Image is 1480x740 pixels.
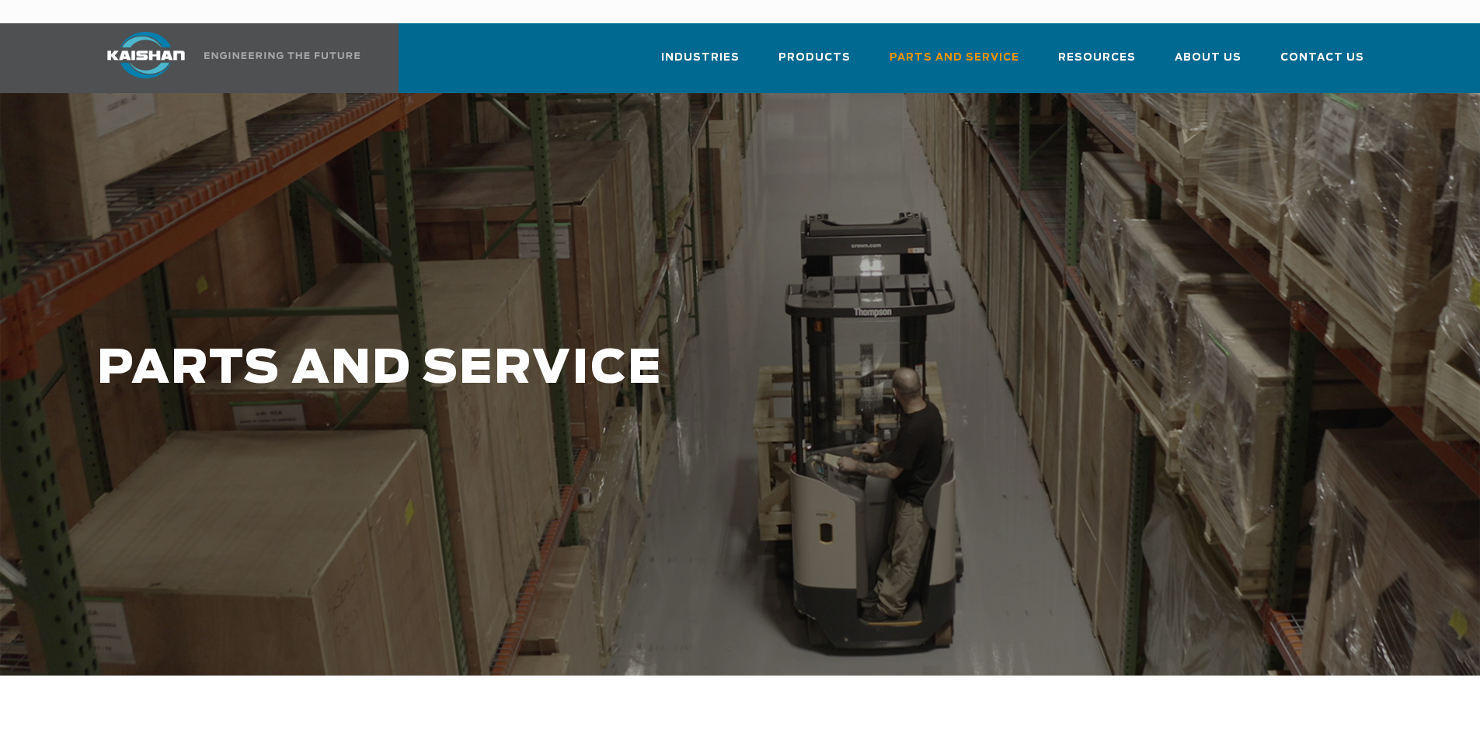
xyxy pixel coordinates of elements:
[1175,49,1241,67] span: About Us
[1175,37,1241,90] a: About Us
[88,23,363,93] a: Kaishan USA
[1280,49,1364,67] span: Contact Us
[778,37,851,90] a: Products
[1058,37,1136,90] a: Resources
[88,32,204,78] img: kaishan logo
[204,52,360,59] img: Engineering the future
[661,49,740,67] span: Industries
[890,37,1019,90] a: Parts and Service
[1058,49,1136,67] span: Resources
[661,37,740,90] a: Industries
[1280,37,1364,90] a: Contact Us
[97,343,1166,395] h1: PARTS AND SERVICE
[778,49,851,67] span: Products
[890,49,1019,67] span: Parts and Service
